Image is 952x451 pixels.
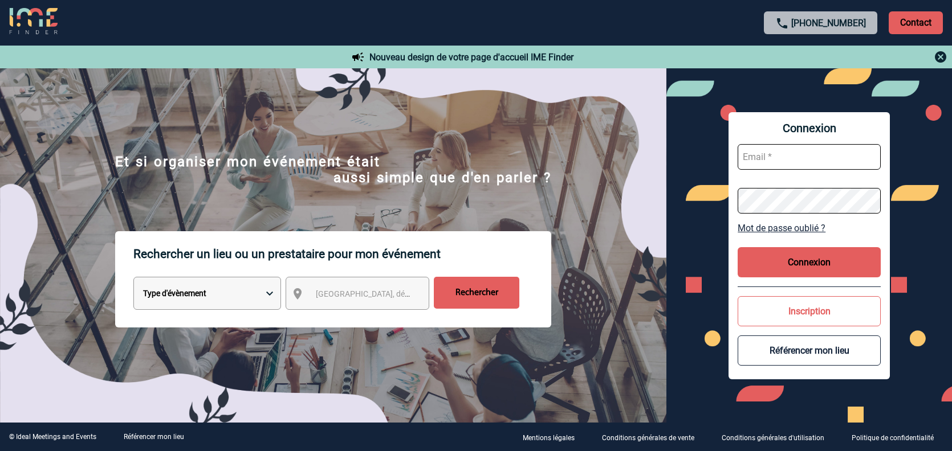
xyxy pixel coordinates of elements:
a: Politique de confidentialité [843,432,952,442]
p: Conditions générales d'utilisation [722,434,824,442]
input: Email * [738,144,881,170]
p: Conditions générales de vente [602,434,694,442]
a: Mentions légales [514,432,593,442]
button: Référencer mon lieu [738,335,881,366]
p: Politique de confidentialité [852,434,934,442]
button: Connexion [738,247,881,277]
a: Conditions générales de vente [593,432,713,442]
div: © Ideal Meetings and Events [9,433,96,441]
p: Contact [889,11,943,34]
span: Connexion [738,121,881,135]
img: call-24-px.png [775,17,789,30]
p: Mentions légales [523,434,575,442]
input: Rechercher [434,277,519,309]
a: Mot de passe oublié ? [738,223,881,233]
span: [GEOGRAPHIC_DATA], département, région... [316,289,474,298]
a: Conditions générales d'utilisation [713,432,843,442]
a: Référencer mon lieu [124,433,184,441]
a: [PHONE_NUMBER] [791,18,866,28]
button: Inscription [738,296,881,326]
p: Rechercher un lieu ou un prestataire pour mon événement [133,231,551,277]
